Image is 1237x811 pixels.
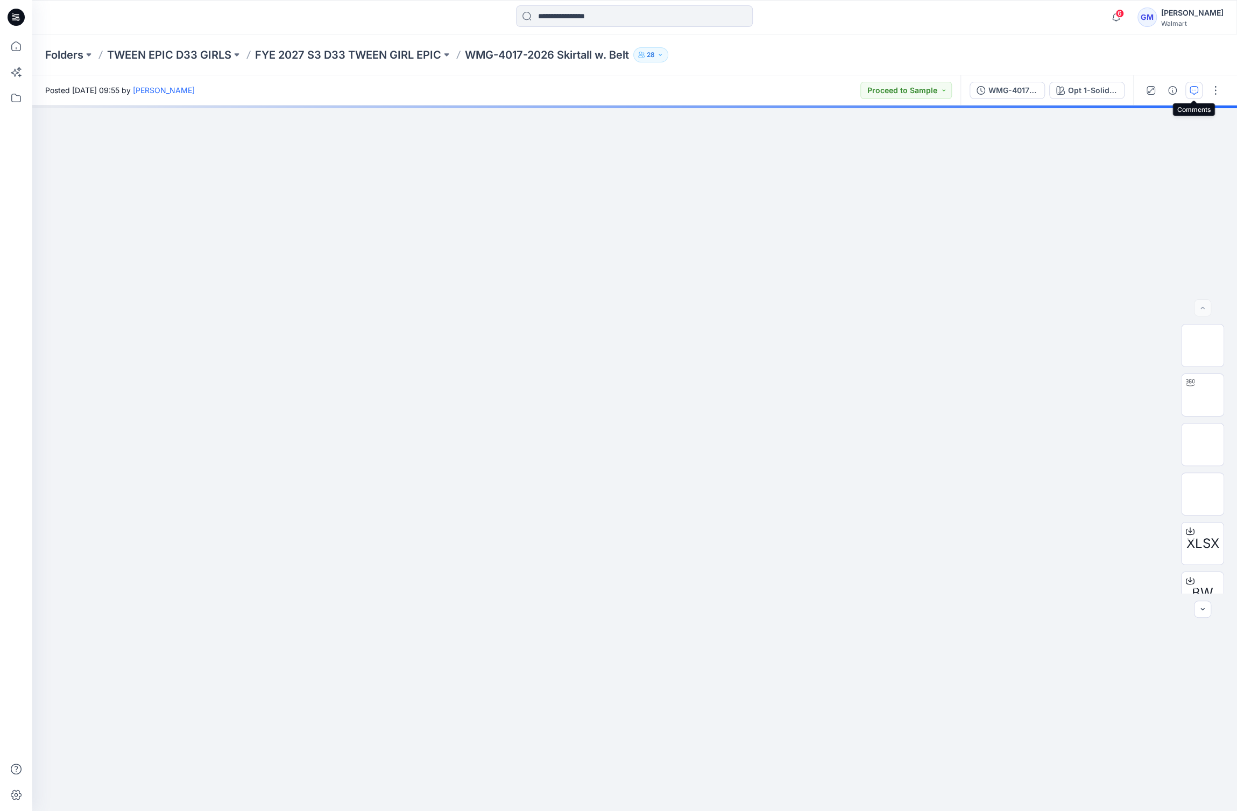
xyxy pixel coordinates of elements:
[255,47,441,62] a: FYE 2027 S3 D33 TWEEN GIRL EPIC
[633,47,668,62] button: 28
[1192,583,1213,603] span: BW
[1137,8,1157,27] div: GM
[465,47,629,62] p: WMG-4017-2026 Skirtall w. Belt
[107,47,231,62] a: TWEEN EPIC D33 GIRLS
[1068,84,1118,96] div: Opt 1-Solid Black Soot
[45,84,195,96] span: Posted [DATE] 09:55 by
[647,49,655,61] p: 28
[988,84,1038,96] div: WMG-4017-2026 Skirtall w. Belt_Full Colorway
[1049,82,1125,99] button: Opt 1-Solid Black Soot
[1161,19,1224,27] div: Walmart
[1115,9,1124,18] span: 6
[1186,534,1219,553] span: XLSX
[1161,6,1224,19] div: [PERSON_NAME]
[970,82,1045,99] button: WMG-4017-2026 Skirtall w. Belt_Full Colorway
[1164,82,1181,99] button: Details
[45,47,83,62] a: Folders
[133,86,195,95] a: [PERSON_NAME]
